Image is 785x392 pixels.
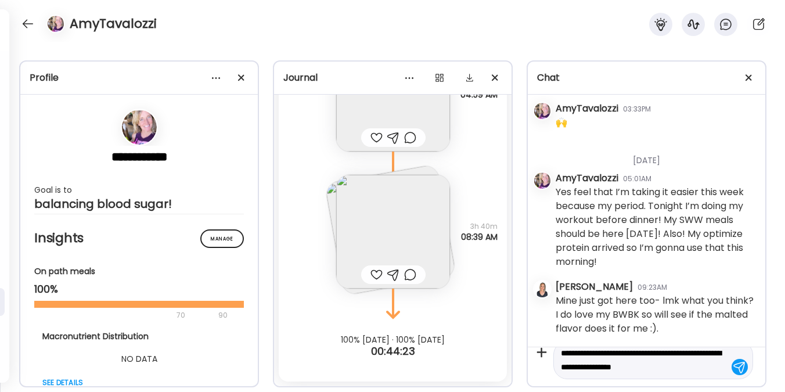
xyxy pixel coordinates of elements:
[556,141,756,171] div: [DATE]
[283,71,502,85] div: Journal
[217,308,229,322] div: 90
[200,229,244,248] div: Manage
[556,116,567,130] div: 🙌
[336,175,450,289] img: images%2FgqR1SDnW9VVi3Upy54wxYxxnK7x1%2FoWMrhGZIQL66vSHr7SNV%2FZXcLikWPj0h6NVX9AEB4_240
[34,183,244,197] div: Goal is to
[48,16,64,32] img: avatars%2FgqR1SDnW9VVi3Upy54wxYxxnK7x1
[336,38,450,152] img: images%2FgqR1SDnW9VVi3Upy54wxYxxnK7x1%2FqXlmxQ9eKY648ICxmvNS%2FOAaX5VQn3NRMrB6GlTm6_240
[534,281,550,297] img: avatars%2FRVeVBoY4G9O2578DitMsgSKHquL2
[623,104,651,114] div: 03:33PM
[122,110,157,145] img: avatars%2FgqR1SDnW9VVi3Upy54wxYxxnK7x1
[556,171,618,185] div: AmyTavalozzi
[461,221,498,232] span: 3h 40m
[274,344,512,358] div: 00:44:23
[537,71,756,85] div: Chat
[556,185,756,269] div: Yes feel that I’m taking it easier this week because my period. Tonight I’m doing my workout befo...
[34,265,244,278] div: On path meals
[534,103,550,119] img: avatars%2FgqR1SDnW9VVi3Upy54wxYxxnK7x1
[42,352,236,366] div: NO DATA
[556,280,633,294] div: [PERSON_NAME]
[34,282,244,296] div: 100%
[623,174,651,184] div: 05:01AM
[42,330,236,343] div: Macronutrient Distribution
[34,197,244,211] div: balancing blood sugar!
[460,89,498,100] span: 04:59 AM
[461,232,498,242] span: 08:39 AM
[534,172,550,189] img: avatars%2FgqR1SDnW9VVi3Upy54wxYxxnK7x1
[274,335,512,344] div: 100% [DATE] · 100% [DATE]
[70,15,157,33] h4: AmyTavalozzi
[556,102,618,116] div: AmyTavalozzi
[30,71,249,85] div: Profile
[556,294,756,336] div: Mine just got here too- lmk what you think? I do love my BWBK so will see if the malted flavor do...
[638,282,667,293] div: 09:23AM
[34,308,215,322] div: 70
[34,229,244,247] h2: Insights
